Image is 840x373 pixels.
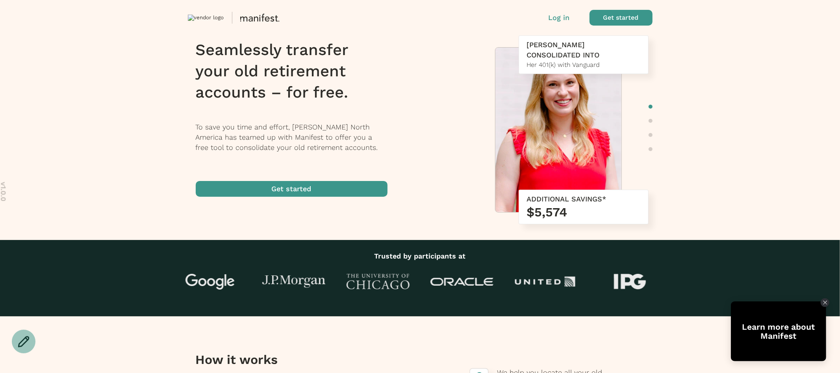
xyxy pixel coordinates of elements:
[196,122,398,153] p: To save you time and effort, [PERSON_NAME] North America has teamed up with Manifest to offer you...
[527,60,640,70] div: Her 401(k) with Vanguard
[188,10,424,26] button: vendor logo
[731,301,826,361] div: Open Tolstoy widget
[178,274,241,290] img: Google
[731,322,826,340] div: Learn more about Manifest
[196,181,388,197] button: Get started
[731,301,826,361] div: Open Tolstoy
[347,274,410,290] img: University of Chicago
[731,301,826,361] div: Tolstoy bubble widget
[549,13,570,23] button: Log in
[196,39,398,103] h1: Seamlessly transfer your old retirement accounts – for free.
[590,10,653,26] button: Get started
[495,48,621,216] img: Meredith
[821,298,829,307] div: Close Tolstoy widget
[188,15,224,21] img: vendor logo
[527,194,640,204] div: ADDITIONAL SAVINGS*
[262,275,325,288] img: J.P Morgan
[527,204,640,220] h3: $5,574
[196,352,372,367] h3: How it works
[527,40,640,60] div: [PERSON_NAME] CONSOLIDATED INTO
[430,278,493,286] img: Oracle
